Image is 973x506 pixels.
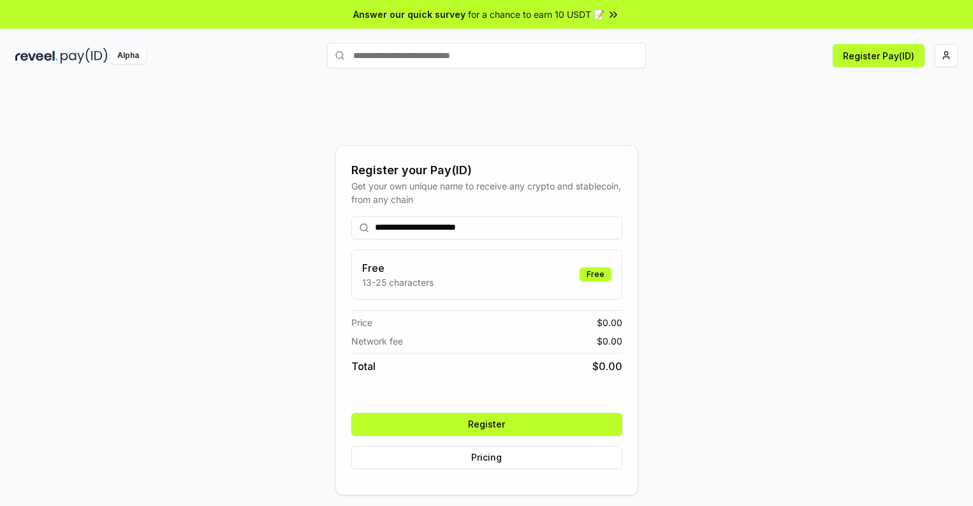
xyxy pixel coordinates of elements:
[351,334,403,348] span: Network fee
[592,359,622,374] span: $ 0.00
[351,161,622,179] div: Register your Pay(ID)
[351,413,622,436] button: Register
[351,446,622,469] button: Pricing
[362,260,434,276] h3: Free
[351,316,372,329] span: Price
[362,276,434,289] p: 13-25 characters
[353,8,465,21] span: Answer our quick survey
[468,8,604,21] span: for a chance to earn 10 USDT 📝
[61,48,108,64] img: pay_id
[580,267,611,281] div: Free
[597,334,622,348] span: $ 0.00
[15,48,58,64] img: reveel_dark
[597,316,622,329] span: $ 0.00
[833,44,925,67] button: Register Pay(ID)
[351,179,622,206] div: Get your own unique name to receive any crypto and stablecoin, from any chain
[351,359,376,374] span: Total
[110,48,146,64] div: Alpha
